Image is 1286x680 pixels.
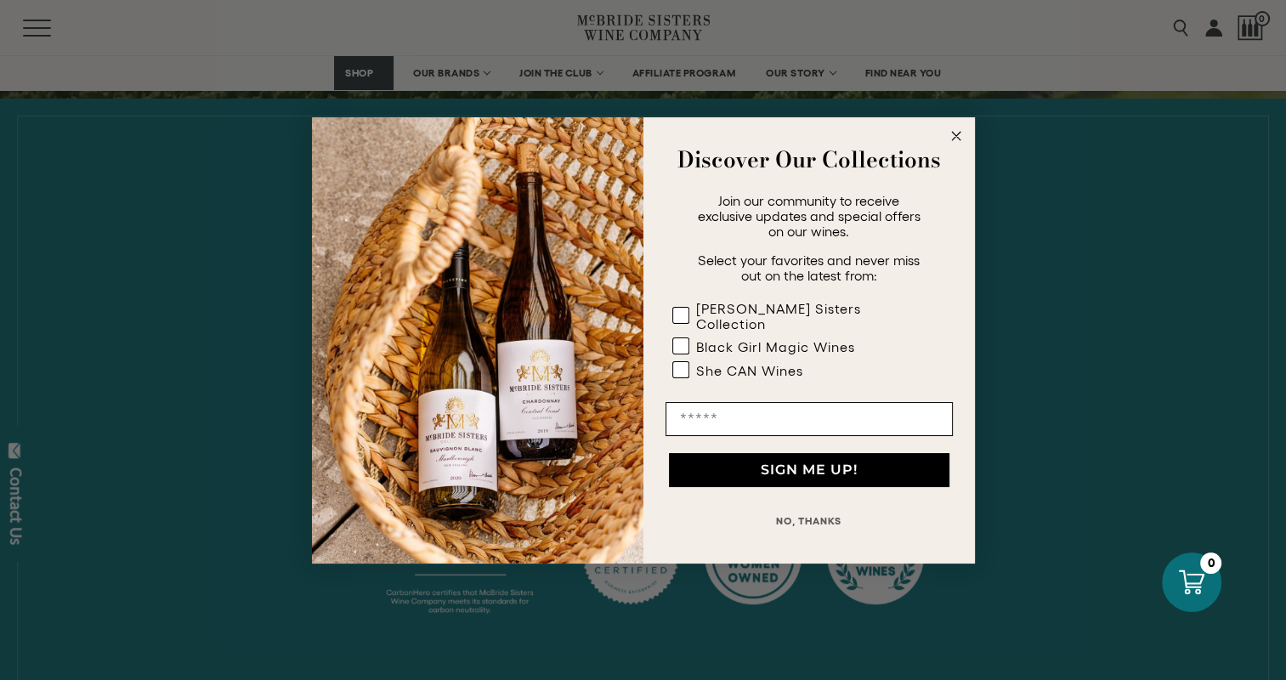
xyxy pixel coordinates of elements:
strong: Discover Our Collections [677,143,941,176]
input: Email [666,402,953,436]
button: Close dialog [946,126,966,146]
span: Select your favorites and never miss out on the latest from: [698,252,920,283]
div: [PERSON_NAME] Sisters Collection [696,301,919,331]
button: SIGN ME UP! [669,453,949,487]
span: Join our community to receive exclusive updates and special offers on our wines. [698,193,921,239]
div: She CAN Wines [696,363,803,378]
div: Black Girl Magic Wines [696,339,855,354]
img: 42653730-7e35-4af7-a99d-12bf478283cf.jpeg [312,117,643,564]
button: NO, THANKS [666,504,953,538]
div: 0 [1200,552,1221,574]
